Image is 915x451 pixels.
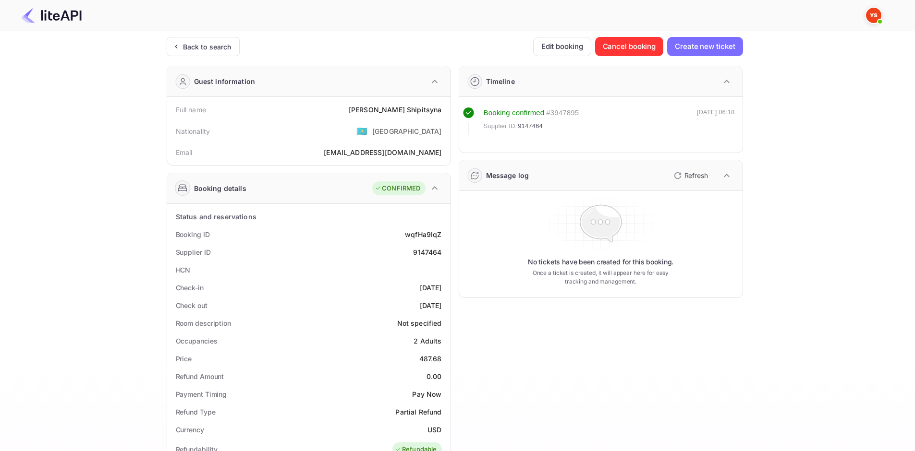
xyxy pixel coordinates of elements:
div: Status and reservations [176,212,256,222]
button: Edit booking [533,37,591,56]
div: Booking details [194,183,246,193]
div: Check-in [176,283,204,293]
p: Once a ticket is created, it will appear here for easy tracking and management. [525,269,677,286]
div: # 3947895 [546,107,579,119]
div: Booking ID [176,229,210,239]
p: Refresh [684,170,708,180]
div: HCN [176,265,191,275]
div: Supplier ID [176,247,211,257]
div: Refund Type [176,407,216,417]
div: 0.00 [427,371,442,381]
div: Guest information [194,76,256,86]
div: USD [427,425,441,435]
div: Partial Refund [395,407,441,417]
div: Back to search [183,42,232,52]
div: Pay Now [412,389,441,399]
div: 9147464 [413,247,441,257]
div: Refund Amount [176,371,224,381]
div: [PERSON_NAME] Shipitsyna [349,105,442,115]
img: Yandex Support [866,8,881,23]
button: Refresh [668,168,712,183]
div: Payment Timing [176,389,227,399]
div: [GEOGRAPHIC_DATA] [372,126,442,136]
div: [DATE] [420,300,442,310]
div: Timeline [486,76,515,86]
div: 2 Adults [414,336,441,346]
div: Email [176,147,193,157]
p: No tickets have been created for this booking. [528,257,674,267]
div: Currency [176,425,204,435]
div: Not specified [397,318,442,328]
div: Price [176,354,192,364]
button: Create new ticket [667,37,743,56]
button: Cancel booking [595,37,664,56]
span: United States [356,122,367,140]
div: [EMAIL_ADDRESS][DOMAIN_NAME] [324,147,441,157]
div: Message log [486,170,529,180]
div: Full name [176,105,206,115]
div: wqfHa9IqZ [405,229,441,239]
span: Supplier ID: [484,121,517,131]
div: 487.68 [419,354,442,364]
span: 9147464 [518,121,543,131]
div: CONFIRMED [375,184,420,193]
img: LiteAPI Logo [21,8,82,23]
div: Booking confirmed [484,107,545,119]
div: Occupancies [176,336,218,346]
div: Nationality [176,126,210,136]
div: [DATE] [420,283,442,293]
div: Check out [176,300,207,310]
div: Room description [176,318,231,328]
div: [DATE] 06:18 [697,107,735,135]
